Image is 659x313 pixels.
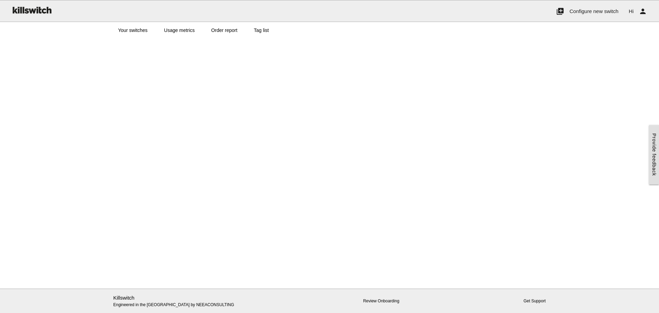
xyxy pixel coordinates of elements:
a: Killswitch [113,295,135,301]
a: Tag list [246,22,277,38]
a: Review Onboarding [363,299,399,303]
img: ks-logo-black-160-b.png [10,0,53,20]
a: Your switches [110,22,156,38]
a: Get Support [523,299,546,303]
a: Usage metrics [156,22,203,38]
i: add_to_photos [556,0,564,22]
a: Provide feedback [649,125,659,184]
a: Order report [203,22,245,38]
i: person [639,0,647,22]
span: Hi [629,8,634,14]
p: Engineered in the [GEOGRAPHIC_DATA] by NEEACONSULTING [113,294,253,308]
span: Configure new switch [569,8,618,14]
